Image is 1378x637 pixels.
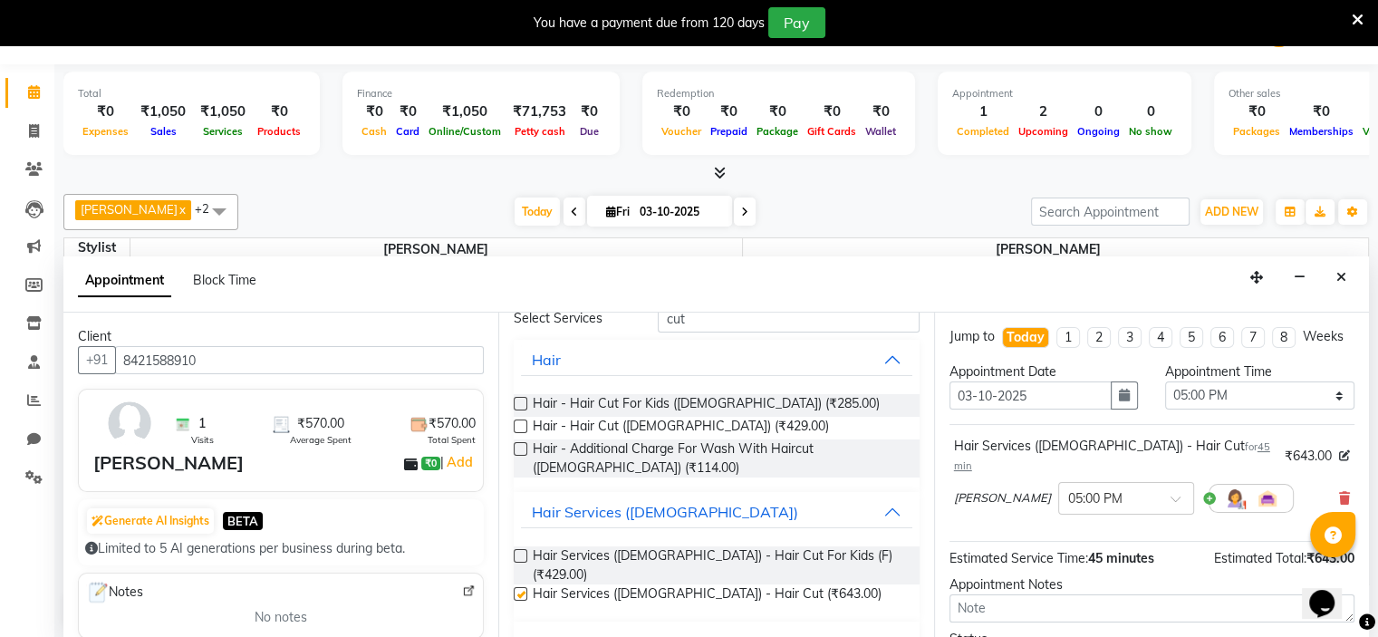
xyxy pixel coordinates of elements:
[1229,101,1285,122] div: ₹0
[1200,199,1263,225] button: ADD NEW
[533,394,880,417] span: Hair - Hair Cut For Kids ([DEMOGRAPHIC_DATA]) (₹285.00)
[178,202,186,217] a: x
[952,125,1014,138] span: Completed
[1306,550,1354,566] span: ₹643.00
[1272,327,1296,348] li: 8
[752,101,803,122] div: ₹0
[93,449,244,477] div: [PERSON_NAME]
[1073,125,1124,138] span: Ongoing
[78,327,484,346] div: Client
[424,125,506,138] span: Online/Custom
[86,581,143,604] span: Notes
[949,362,1139,381] div: Appointment Date
[421,457,440,471] span: ₹0
[1165,362,1354,381] div: Appointment Time
[532,349,561,371] div: Hair
[1257,487,1278,509] img: Interior.png
[81,202,178,217] span: [PERSON_NAME]
[1328,264,1354,292] button: Close
[952,86,1177,101] div: Appointment
[1014,125,1073,138] span: Upcoming
[952,101,1014,122] div: 1
[424,101,506,122] div: ₹1,050
[1285,125,1358,138] span: Memberships
[533,546,904,584] span: Hair Services ([DEMOGRAPHIC_DATA]) - Hair Cut For Kids (F) (₹429.00)
[133,101,193,122] div: ₹1,050
[198,125,247,138] span: Services
[391,101,424,122] div: ₹0
[1224,487,1246,509] img: Hairdresser.png
[743,238,1355,261] span: [PERSON_NAME]
[198,414,206,433] span: 1
[440,451,476,473] span: |
[706,101,752,122] div: ₹0
[1339,450,1350,461] i: Edit price
[803,101,861,122] div: ₹0
[1124,125,1177,138] span: No show
[521,496,911,528] button: Hair Services ([DEMOGRAPHIC_DATA])
[949,550,1088,566] span: Estimated Service Time:
[533,417,829,439] span: Hair - Hair Cut ([DEMOGRAPHIC_DATA]) (₹429.00)
[949,327,995,346] div: Jump to
[506,101,573,122] div: ₹71,753
[573,101,605,122] div: ₹0
[706,125,752,138] span: Prepaid
[1118,327,1142,348] li: 3
[1149,327,1172,348] li: 4
[130,238,742,261] span: [PERSON_NAME]
[1180,327,1203,348] li: 5
[657,125,706,138] span: Voucher
[1031,198,1190,226] input: Search Appointment
[1214,550,1306,566] span: Estimated Total:
[253,101,305,122] div: ₹0
[1241,327,1265,348] li: 7
[193,101,253,122] div: ₹1,050
[803,125,861,138] span: Gift Cards
[954,437,1277,475] div: Hair Services ([DEMOGRAPHIC_DATA]) - Hair Cut
[87,508,214,534] button: Generate AI Insights
[768,7,825,38] button: Pay
[78,101,133,122] div: ₹0
[510,125,570,138] span: Petty cash
[103,397,156,449] img: avatar
[78,125,133,138] span: Expenses
[290,433,352,447] span: Average Spent
[223,512,263,529] span: BETA
[1073,101,1124,122] div: 0
[949,575,1354,594] div: Appointment Notes
[657,101,706,122] div: ₹0
[357,101,391,122] div: ₹0
[428,433,476,447] span: Total Spent
[1056,327,1080,348] li: 1
[297,414,344,433] span: ₹570.00
[1285,447,1332,466] span: ₹643.00
[954,489,1051,507] span: [PERSON_NAME]
[1210,327,1234,348] li: 6
[195,201,223,216] span: +2
[357,86,605,101] div: Finance
[533,584,882,607] span: Hair Services ([DEMOGRAPHIC_DATA]) - Hair Cut (₹643.00)
[602,205,634,218] span: Fri
[634,198,725,226] input: 2025-10-03
[255,608,307,627] span: No notes
[515,198,560,226] span: Today
[949,381,1113,410] input: yyyy-mm-dd
[444,451,476,473] a: Add
[861,125,901,138] span: Wallet
[357,125,391,138] span: Cash
[78,346,116,374] button: +91
[575,125,603,138] span: Due
[191,433,214,447] span: Visits
[1303,327,1344,346] div: Weeks
[1302,565,1360,619] iframe: chat widget
[1007,328,1045,347] div: Today
[1124,101,1177,122] div: 0
[78,265,171,297] span: Appointment
[146,125,181,138] span: Sales
[193,272,256,288] span: Block Time
[429,414,476,433] span: ₹570.00
[85,539,477,558] div: Limited to 5 AI generations per business during beta.
[1205,205,1258,218] span: ADD NEW
[64,238,130,257] div: Stylist
[534,14,765,33] div: You have a payment due from 120 days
